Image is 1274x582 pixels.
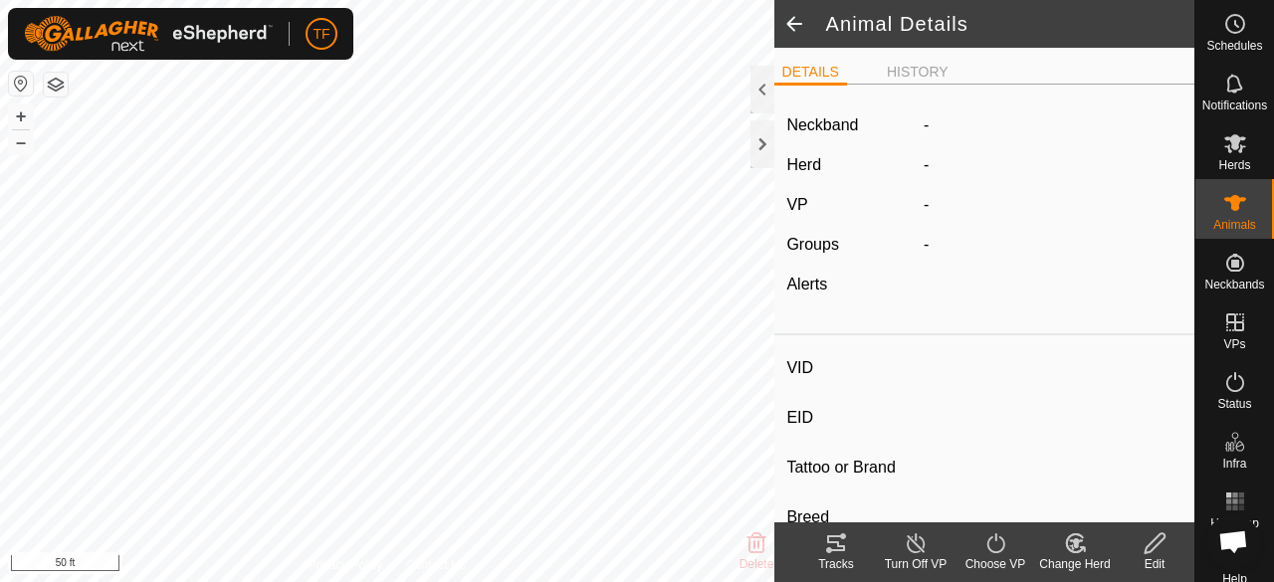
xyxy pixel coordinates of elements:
[1206,40,1262,52] span: Schedules
[774,62,847,86] li: DETAILS
[826,12,1194,36] h2: Animal Details
[1115,555,1194,573] div: Edit
[786,355,918,381] label: VID
[1222,458,1246,470] span: Infra
[1035,555,1115,573] div: Change Herd
[9,130,33,154] button: –
[9,72,33,96] button: Reset Map
[406,556,465,574] a: Contact Us
[24,16,273,52] img: Gallagher Logo
[1202,99,1267,111] span: Notifications
[876,555,955,573] div: Turn Off VP
[1210,517,1259,529] span: Heatmap
[786,405,918,431] label: EID
[786,455,918,481] label: Tattoo or Brand
[1206,514,1260,568] div: Open chat
[786,196,807,213] label: VP
[1217,398,1251,410] span: Status
[1218,159,1250,171] span: Herds
[313,24,329,45] span: TF
[1213,219,1256,231] span: Animals
[796,555,876,573] div: Tracks
[9,104,33,128] button: +
[44,73,68,97] button: Map Layers
[786,504,918,530] label: Breed
[879,62,956,83] li: HISTORY
[786,276,827,292] label: Alerts
[924,156,929,173] span: -
[786,113,858,137] label: Neckband
[1223,338,1245,350] span: VPs
[1204,279,1264,291] span: Neckbands
[309,556,383,574] a: Privacy Policy
[955,555,1035,573] div: Choose VP
[916,233,1189,257] div: -
[786,236,838,253] label: Groups
[786,156,821,173] label: Herd
[924,196,929,213] app-display-virtual-paddock-transition: -
[924,113,929,137] label: -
